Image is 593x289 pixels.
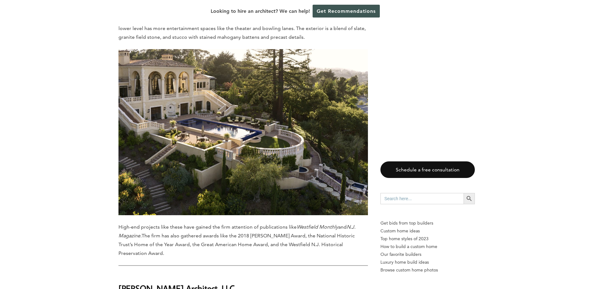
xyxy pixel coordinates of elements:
input: Search here... [380,193,464,204]
svg: Search [466,195,473,202]
img: Vincentsen Blasi Architecture new jersey architects [118,49,368,215]
a: Our favorite builders [380,251,475,258]
a: Top home styles of 2023 [380,235,475,243]
a: Get Recommendations [313,5,380,18]
a: Luxury home build ideas [380,258,475,266]
p: High-end projects like these have gained the firm attention of publications like and The firm has... [118,223,368,258]
a: Custom home ideas [380,227,475,235]
em: N.J. Magazine. [118,224,355,239]
em: Westfield Monthly [297,224,338,230]
p: Get bids from top builders [380,219,475,227]
a: Schedule a free consultation [380,161,475,178]
a: How to build a custom home [380,243,475,251]
a: Browse custom home photos [380,266,475,274]
iframe: Drift Widget Chat Controller [562,258,585,281]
